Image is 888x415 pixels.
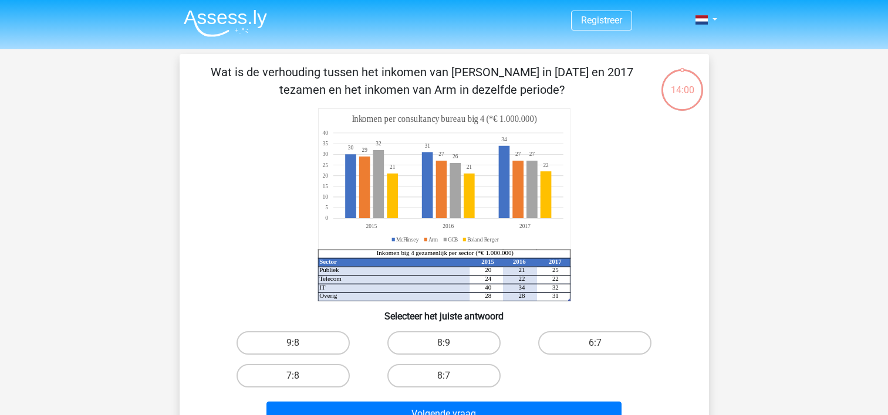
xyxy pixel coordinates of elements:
tspan: 29 [362,147,367,154]
label: 9:8 [237,331,350,355]
tspan: Boland Rerger [467,236,499,243]
tspan: 34 [518,284,525,291]
tspan: 30 [347,144,353,151]
tspan: 27 [529,151,535,158]
tspan: 22 [552,275,558,282]
tspan: IT [319,284,326,291]
img: Assessly [184,9,267,37]
h6: Selecteer het juiste antwoord [198,301,690,322]
tspan: 28 [485,292,491,299]
tspan: 21 [518,266,525,273]
tspan: Inkomen big 4 gezamenlijk per sector (*€ 1.000.000) [376,249,514,257]
tspan: 25 [552,266,558,273]
p: Wat is de verhouding tussen het inkomen van [PERSON_NAME] in [DATE] en 2017 tezamen en het inkome... [198,63,646,98]
tspan: 31 [552,292,558,299]
tspan: Arm [428,236,438,243]
label: 6:7 [538,331,651,355]
tspan: 2015 [481,258,494,265]
tspan: 40 [485,284,491,291]
tspan: 26 [452,153,458,160]
label: 7:8 [237,364,350,387]
tspan: 2017 [548,258,561,265]
tspan: 40 [322,130,328,137]
tspan: 32 [552,284,558,291]
tspan: GCB [448,236,458,243]
tspan: 20 [485,266,491,273]
tspan: Sector [319,258,337,265]
tspan: 2121 [389,164,471,171]
tspan: 10 [322,193,328,200]
tspan: 15 [322,183,328,190]
a: Registreer [581,15,622,26]
tspan: 2016 [512,258,525,265]
tspan: Telecom [319,275,342,282]
tspan: Publiek [319,266,339,273]
tspan: Overig [319,292,337,299]
tspan: 35 [322,140,328,147]
tspan: 5 [325,204,328,211]
tspan: McFlinsey [396,236,419,243]
label: 8:7 [387,364,501,387]
tspan: 2727 [438,151,521,158]
tspan: Inkomen per consultancy bureau big 4 (*€ 1.000.000) [352,114,536,125]
tspan: 25 [322,161,328,168]
tspan: 22 [543,161,548,168]
tspan: 34 [501,136,507,143]
label: 8:9 [387,331,501,355]
tspan: 20 [322,172,328,179]
tspan: 32 [376,140,381,147]
tspan: 24 [485,275,491,282]
tspan: 201520162017 [366,223,530,230]
tspan: 30 [322,151,328,158]
tspan: 31 [424,142,430,149]
div: 14:00 [660,68,704,97]
tspan: 22 [518,275,525,282]
tspan: 0 [325,215,328,222]
tspan: 28 [518,292,525,299]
